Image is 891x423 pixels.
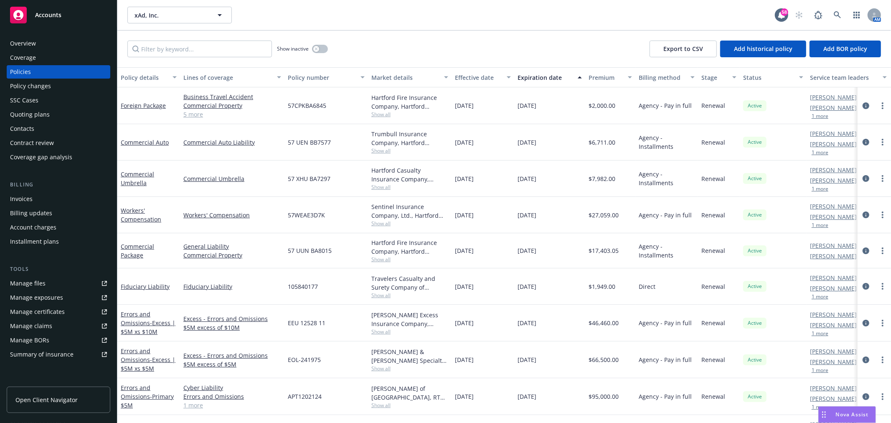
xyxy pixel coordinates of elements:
span: $46,460.00 [589,319,619,327]
span: Show inactive [277,45,309,52]
span: Agency - Pay in full [639,211,692,219]
a: [PERSON_NAME] [810,310,857,319]
div: Overview [10,37,36,50]
span: $6,711.00 [589,138,615,147]
div: SSC Cases [10,94,38,107]
a: circleInformation [861,281,871,291]
a: [PERSON_NAME] [810,202,857,211]
button: Service team leaders [807,67,890,87]
span: xAd, Inc. [135,11,207,20]
div: Policy details [121,73,168,82]
a: Manage claims [7,319,110,333]
a: Start snowing [791,7,807,23]
span: Active [746,138,763,146]
span: 57 UEN BB7577 [288,138,331,147]
span: Renewal [701,246,725,255]
div: Status [743,73,794,82]
a: Accounts [7,3,110,27]
button: Policy number [284,67,368,87]
a: Report a Bug [810,7,827,23]
a: Manage BORs [7,334,110,347]
span: Active [746,211,763,219]
a: [PERSON_NAME] [810,140,857,148]
span: Show all [371,111,448,118]
a: Errors and Omissions [121,384,174,409]
button: Stage [698,67,740,87]
a: SSC Cases [7,94,110,107]
a: [PERSON_NAME] [810,321,857,329]
span: 57CPKBA6845 [288,101,326,110]
div: Coverage [10,51,36,64]
span: Show all [371,402,448,409]
button: Billing method [635,67,698,87]
span: [DATE] [518,282,536,291]
a: Quoting plans [7,108,110,121]
div: Hartford Fire Insurance Company, Hartford Insurance Group [371,93,448,111]
span: Active [746,319,763,327]
span: Agency - Installments [639,170,695,187]
span: $1,949.00 [589,282,615,291]
a: circleInformation [861,246,871,256]
button: Lines of coverage [180,67,284,87]
span: [DATE] [518,138,536,147]
a: [PERSON_NAME] [810,394,857,403]
a: more [878,246,888,256]
a: more [878,137,888,147]
span: Show all [371,147,448,154]
div: Invoices [10,192,33,206]
span: - Primary $5M [121,392,174,409]
a: Summary of insurance [7,348,110,361]
a: more [878,355,888,365]
div: Premium [589,73,623,82]
a: Foreign Package [121,102,166,110]
span: [DATE] [518,319,536,327]
div: Manage BORs [10,334,49,347]
div: Lines of coverage [183,73,272,82]
div: Hartford Fire Insurance Company, Hartford Insurance Group [371,238,448,256]
div: Effective date [455,73,502,82]
span: $66,500.00 [589,355,619,364]
a: [PERSON_NAME] [810,103,857,112]
button: Premium [585,67,635,87]
div: 58 [781,8,788,16]
span: Agency - Pay in full [639,319,692,327]
a: [PERSON_NAME] [810,166,857,174]
a: Commercial Auto Liability [183,138,281,147]
a: Manage exposures [7,291,110,304]
span: Agency - Installments [639,242,695,260]
span: Show all [371,183,448,191]
a: more [878,281,888,291]
span: Active [746,283,763,290]
a: Workers' Compensation [183,211,281,219]
span: [DATE] [455,319,474,327]
div: [PERSON_NAME] & [PERSON_NAME] Specialty Insurance Company, [PERSON_NAME] & [PERSON_NAME] Specialt... [371,347,448,365]
button: Market details [368,67,452,87]
span: Renewal [701,174,725,183]
span: Show all [371,292,448,299]
a: Fiduciary Liability [183,282,281,291]
span: Active [746,393,763,400]
a: Excess - Errors and Omissions $5M excess of $5M [183,351,281,369]
a: Errors and Omissions [121,347,175,372]
a: Workers' Compensation [121,206,161,223]
a: Errors and Omissions [121,310,175,336]
a: Overview [7,37,110,50]
span: Agency - Pay in full [639,392,692,401]
span: Nova Assist [836,411,869,418]
span: $7,982.00 [589,174,615,183]
span: [DATE] [518,101,536,110]
div: Manage claims [10,319,52,333]
span: APT1202124 [288,392,322,401]
div: Billing method [639,73,685,82]
a: more [878,318,888,328]
span: [DATE] [455,101,474,110]
span: Agency - Pay in full [639,101,692,110]
div: Stage [701,73,727,82]
span: $2,000.00 [589,101,615,110]
span: Renewal [701,319,725,327]
span: [DATE] [518,174,536,183]
button: Policy details [117,67,180,87]
span: Show all [371,220,448,227]
span: Open Client Navigator [15,395,78,404]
